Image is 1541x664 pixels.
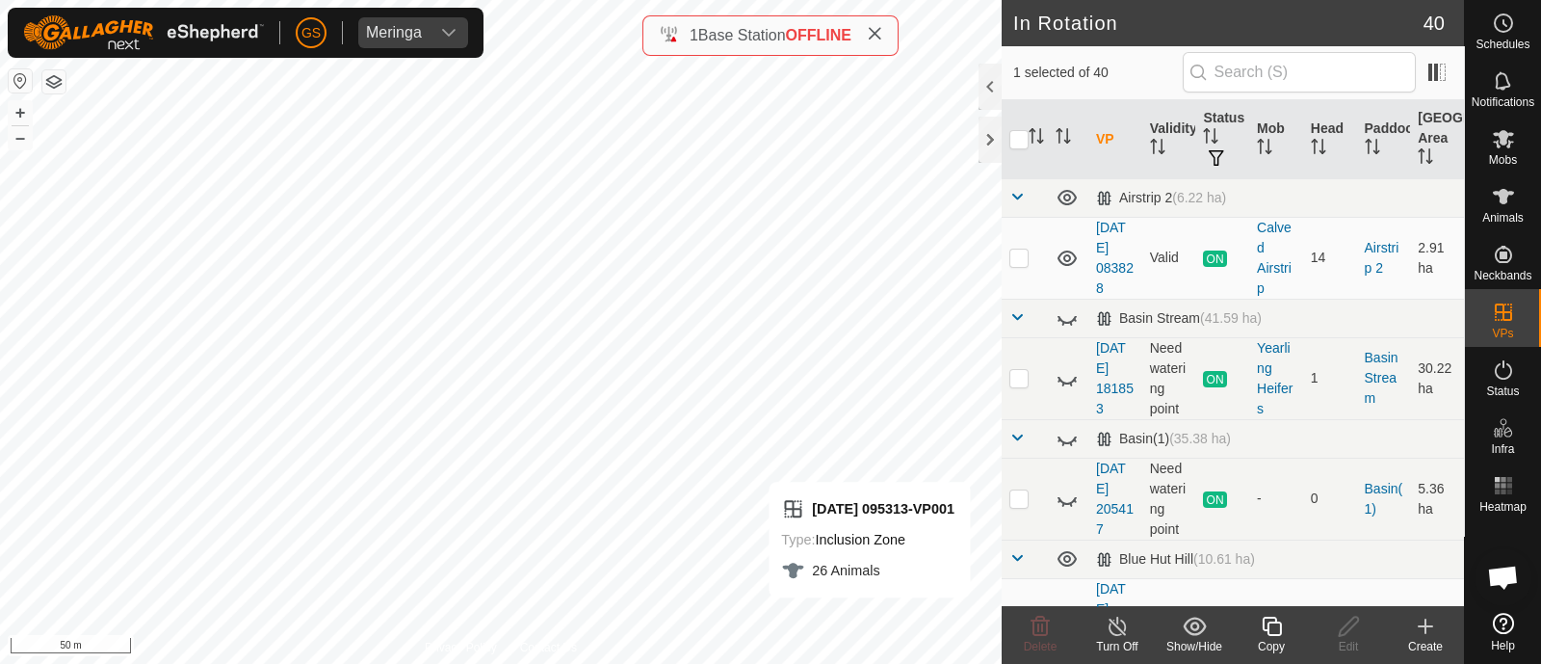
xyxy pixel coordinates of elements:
[1423,9,1445,38] span: 40
[1365,142,1380,157] p-sorticon: Activate to sort
[1079,638,1156,655] div: Turn Off
[1492,328,1513,339] span: VPs
[1029,131,1044,146] p-sorticon: Activate to sort
[698,27,786,43] span: Base Station
[1150,142,1165,157] p-sorticon: Activate to sort
[786,27,851,43] span: OFFLINE
[1465,605,1541,659] a: Help
[425,639,497,656] a: Privacy Policy
[1249,100,1303,179] th: Mob
[1357,100,1411,179] th: Paddock
[1169,431,1231,446] span: (35.38 ha)
[1024,640,1058,653] span: Delete
[1142,458,1196,540] td: Need watering point
[1096,310,1262,327] div: Basin Stream
[1482,212,1524,224] span: Animals
[1410,337,1464,419] td: 30.22 ha
[1257,142,1272,157] p-sorticon: Activate to sort
[1365,350,1398,406] a: Basin Stream
[1096,220,1134,296] a: [DATE] 083828
[1418,151,1433,167] p-sorticon: Activate to sort
[1096,431,1231,447] div: Basin(1)
[781,497,954,520] div: [DATE] 095313-VP001
[42,70,65,93] button: Map Layers
[1156,638,1233,655] div: Show/Hide
[1410,217,1464,299] td: 2.91 ha
[1491,640,1515,651] span: Help
[1096,190,1226,206] div: Airstrip 2
[1303,100,1357,179] th: Head
[9,101,32,124] button: +
[1491,443,1514,455] span: Infra
[1142,217,1196,299] td: Valid
[9,126,32,149] button: –
[1193,551,1255,567] span: (10.61 ha)
[781,532,815,547] label: Type:
[520,639,577,656] a: Contact Us
[1183,52,1416,93] input: Search (S)
[1472,96,1534,108] span: Notifications
[1013,12,1423,35] h2: In Rotation
[1233,638,1310,655] div: Copy
[1203,491,1226,508] span: ON
[301,23,321,43] span: GS
[1387,638,1464,655] div: Create
[1257,489,1295,509] div: -
[9,69,32,93] button: Reset Map
[1096,340,1134,416] a: [DATE] 181853
[1489,154,1517,166] span: Mobs
[781,528,954,551] div: Inclusion Zone
[1303,458,1357,540] td: 0
[781,559,954,582] div: 26 Animals
[1096,551,1255,568] div: Blue Hut Hill
[23,15,264,50] img: Gallagher Logo
[1056,131,1071,146] p-sorticon: Activate to sort
[1088,100,1142,179] th: VP
[1142,100,1196,179] th: Validity
[1172,190,1226,205] span: (6.22 ha)
[1257,338,1295,419] div: Yearling Heifers
[1203,131,1218,146] p-sorticon: Activate to sort
[1096,461,1134,537] a: [DATE] 205417
[1476,39,1529,50] span: Schedules
[430,17,468,48] div: dropdown trigger
[366,25,422,40] div: Meringa
[1303,337,1357,419] td: 1
[1365,481,1403,517] a: Basin(1)
[1486,385,1519,397] span: Status
[1410,458,1464,540] td: 5.36 ha
[1479,501,1527,513] span: Heatmap
[1303,217,1357,299] td: 14
[1475,548,1532,606] div: Open chat
[1410,100,1464,179] th: [GEOGRAPHIC_DATA] Area
[1013,63,1183,83] span: 1 selected of 40
[1200,310,1262,326] span: (41.59 ha)
[1474,270,1531,281] span: Neckbands
[690,27,698,43] span: 1
[358,17,430,48] span: Meringa
[1310,638,1387,655] div: Edit
[1142,337,1196,419] td: Need watering point
[1195,100,1249,179] th: Status
[1311,142,1326,157] p-sorticon: Activate to sort
[1203,251,1226,267] span: ON
[1257,218,1295,299] div: Calved Airstrip
[1365,240,1399,276] a: Airstrip 2
[1203,371,1226,387] span: ON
